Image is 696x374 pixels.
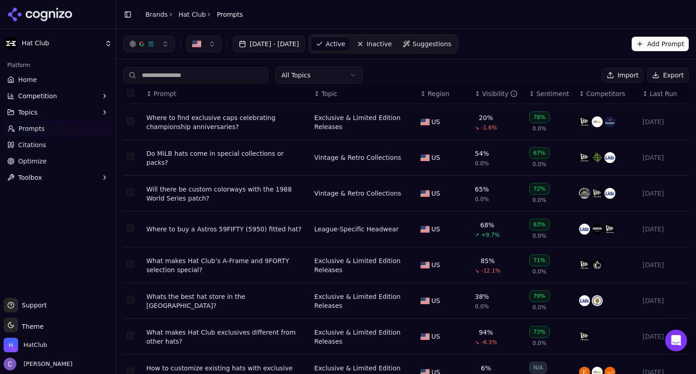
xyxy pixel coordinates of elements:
button: Toolbox [4,170,112,185]
a: Exclusive & Limited Edition Releases [314,256,413,274]
a: Exclusive & Limited Edition Releases [314,292,413,310]
span: ↗ [475,231,479,239]
div: 78% [529,111,550,123]
span: HatClub [24,341,47,349]
span: 0.0% [475,303,489,310]
span: US [431,225,440,234]
span: 0.0% [532,197,546,204]
nav: breadcrumb [145,10,243,19]
span: 0.0% [532,232,546,240]
img: Chris Hayes [4,358,16,370]
div: ↕Prompt [146,89,307,98]
a: Prompts [4,121,112,136]
span: ↘ [475,124,479,131]
img: US [192,39,201,48]
span: Theme [18,323,43,330]
div: Platform [4,58,112,72]
span: -1.6% [481,124,497,131]
div: ↕Sentiment [529,89,572,98]
span: US [431,260,440,269]
img: lids [604,188,615,199]
div: [DATE] [643,189,685,198]
img: US flag [420,262,430,269]
span: Competitors [586,89,625,98]
img: HatClub [4,338,18,352]
div: Sentiment [536,89,572,98]
div: 72% [529,183,550,195]
div: What makes Hat Club exclusives different from other hats? [146,328,307,346]
div: [DATE] [643,332,685,341]
a: Hat Club [179,10,206,19]
div: What makes Hat Club’s A-Frame and 9FORTY selection special? [146,256,307,274]
span: Home [18,75,37,84]
span: US [431,117,440,126]
div: 94% [479,328,493,337]
div: ↕Topic [314,89,413,98]
button: Open user button [4,358,72,370]
button: [DATE] - [DATE] [233,36,305,52]
button: Topics [4,105,112,120]
img: new era [579,331,590,342]
span: Inactive [367,39,392,48]
div: Open Intercom Messenger [665,330,687,351]
div: 65% [475,185,489,194]
img: new era [579,259,590,270]
div: [DATE] [643,296,685,305]
th: brandMentionRate [471,84,526,104]
th: Region [417,84,471,104]
div: ↕Competitors [579,89,635,98]
img: new era [579,116,590,127]
img: US flag [420,333,430,340]
a: League-Specific Headwear [314,225,399,234]
a: Citations [4,138,112,152]
div: ↕Last Run [643,89,685,98]
span: 0.0% [532,340,546,347]
span: ↘ [475,339,479,346]
span: 0.0% [475,160,489,167]
button: Select row 2 [127,153,134,160]
span: US [431,296,440,305]
button: Select row 3 [127,189,134,196]
th: Competitors [575,84,639,104]
span: -12.1% [481,267,500,274]
th: Last Run [639,84,689,104]
div: N/A [529,362,547,374]
img: US flag [420,297,430,304]
span: US [431,153,440,162]
a: Where to buy a Astros 59FIFTY (5950) fitted hat? [146,225,307,234]
button: Add Prompt [632,37,689,51]
span: Support [18,301,47,310]
a: Exclusive & Limited Edition Releases [314,113,413,131]
span: +9.7% [481,231,500,239]
span: Hat Club [22,39,101,48]
img: US flag [420,119,430,125]
a: Suggestions [398,37,456,51]
span: Prompt [154,89,176,98]
div: Vintage & Retro Collections [314,189,401,198]
button: Open organization switcher [4,338,47,352]
span: Suggestions [413,39,452,48]
div: 63% [529,219,550,230]
span: Prompts [217,10,243,19]
div: [DATE] [643,260,685,269]
span: 0.0% [532,304,546,311]
a: Optimize [4,154,112,168]
img: lids [579,295,590,306]
div: 79% [529,290,550,302]
th: Prompt [143,84,311,104]
span: Competition [18,91,57,101]
img: US flag [420,154,430,161]
div: ↕Region [420,89,468,98]
span: 0.0% [532,125,546,132]
img: myfitteds [592,295,603,306]
span: -6.3% [481,339,497,346]
img: lids [604,152,615,163]
div: Visibility [482,89,518,98]
button: Select row 5 [127,260,134,268]
span: Topics [18,108,38,117]
img: culture kings [592,259,603,270]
